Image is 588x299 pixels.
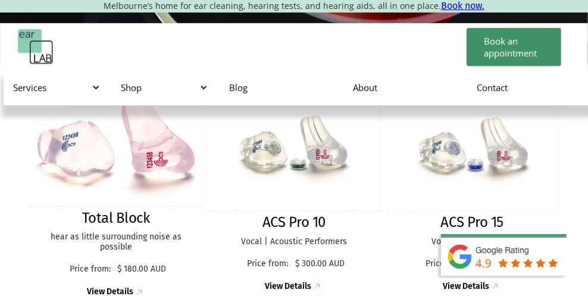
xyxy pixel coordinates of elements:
[386,92,558,292] a: ACS Pro 15ACS Pro 15Vocalists | MusiciansPrice from:$ 300.00 AUDView Details
[295,259,345,269] p: $ 300.00 AUD
[398,237,546,247] p: Vocalists | Musicians
[243,259,292,269] p: Price from:
[441,214,503,231] h2: ACS Pro 15
[121,82,206,94] div: Shop
[386,92,558,211] img: ACS Pro 15
[262,214,326,231] h2: ACS Pro 10
[467,28,562,66] a: Book an appointment
[82,210,150,227] h2: Total Block
[265,282,311,292] div: View Details
[4,70,112,105] div: Services
[30,92,202,298] a: Total BlockTotal Blockhear as little surrounding noise as possiblePrice from:$ 180.00 AUDView Det...
[42,232,190,253] p: hear as little surrounding noise as possible
[18,29,54,65] a: home
[421,259,471,269] p: Price from:
[117,264,166,275] p: $ 180.00 AUD
[13,82,98,94] div: Services
[344,70,468,105] a: About
[220,237,368,247] p: Vocal | Acoustic Performers
[65,264,114,275] p: Price from:
[208,92,380,292] a: ACS Pro 10ACS Pro 10Vocal | Acoustic PerformersPrice from:$ 300.00 AUDView Details
[87,287,133,297] div: View Details
[208,92,380,211] img: ACS Pro 10
[30,92,202,207] img: Total Block
[220,70,344,105] a: Blog
[112,70,220,105] div: Shop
